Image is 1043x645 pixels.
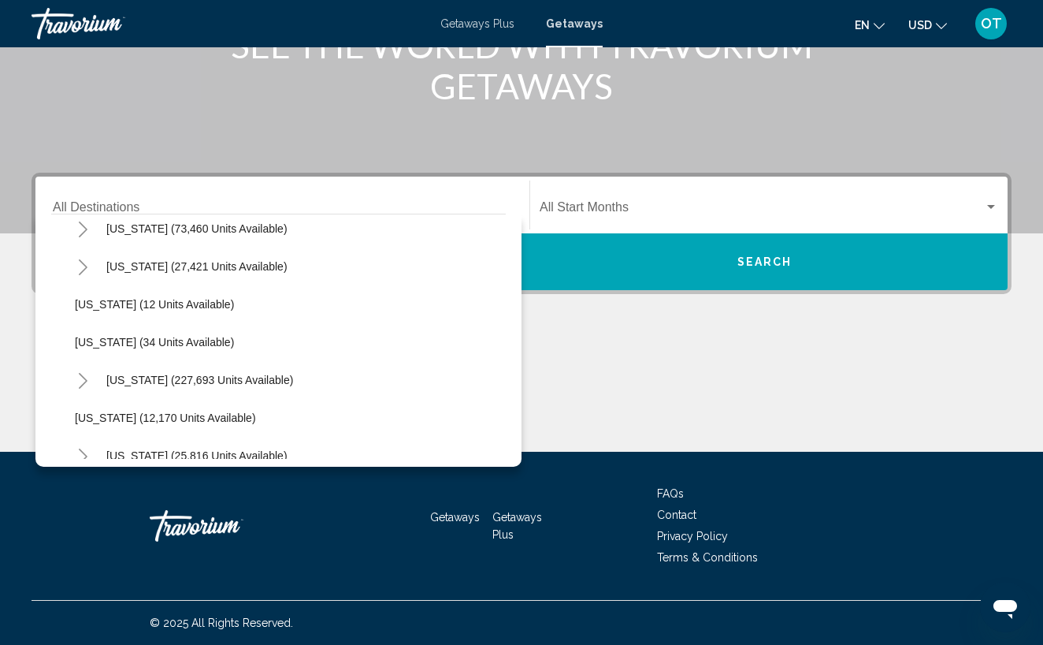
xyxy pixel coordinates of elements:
span: [US_STATE] (227,693 units available) [106,374,293,386]
button: Toggle California (73,460 units available) [67,213,98,244]
div: Search widget [35,177,1008,290]
a: Getaways Plus [492,511,542,541]
iframe: Кнопка запуска окна обмена сообщениями [980,582,1030,632]
button: Toggle Florida (227,693 units available) [67,364,98,396]
span: [US_STATE] (73,460 units available) [106,222,288,235]
button: Change language [855,13,885,36]
span: [US_STATE] (34 units available) [75,336,234,349]
button: [US_STATE] (12 units available) [67,286,242,322]
span: [US_STATE] (27,421 units available) [106,260,288,273]
button: [US_STATE] (27,421 units available) [98,248,295,285]
a: Getaways [546,17,603,30]
span: en [855,19,870,32]
a: Getaways [430,511,480,524]
span: USD [908,19,932,32]
a: Travorium [32,8,425,39]
button: Toggle Hawaii (25,816 units available) [67,440,98,472]
h1: SEE THE WORLD WITH TRAVORIUM GETAWAYS [226,24,817,106]
span: OT [981,16,1002,32]
button: [US_STATE] (25,816 units available) [98,438,295,474]
span: [US_STATE] (12 units available) [75,298,234,311]
button: [US_STATE] (12,170 units available) [67,400,264,436]
a: Travorium [150,502,307,550]
a: Contact [657,509,696,521]
button: Change currency [908,13,947,36]
span: © 2025 All Rights Reserved. [150,617,293,629]
a: Getaways Plus [440,17,514,30]
button: User Menu [971,7,1011,40]
span: [US_STATE] (25,816 units available) [106,449,288,462]
a: Privacy Policy [657,530,728,542]
span: [US_STATE] (12,170 units available) [75,412,256,424]
button: Search [521,233,1008,290]
button: [US_STATE] (34 units available) [67,324,242,360]
button: Toggle Colorado (27,421 units available) [67,251,98,282]
button: [US_STATE] (227,693 units available) [98,362,301,398]
span: Search [737,256,792,269]
a: Terms & Conditions [657,551,758,564]
button: [US_STATE] (73,460 units available) [98,211,295,247]
a: FAQs [657,487,684,500]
